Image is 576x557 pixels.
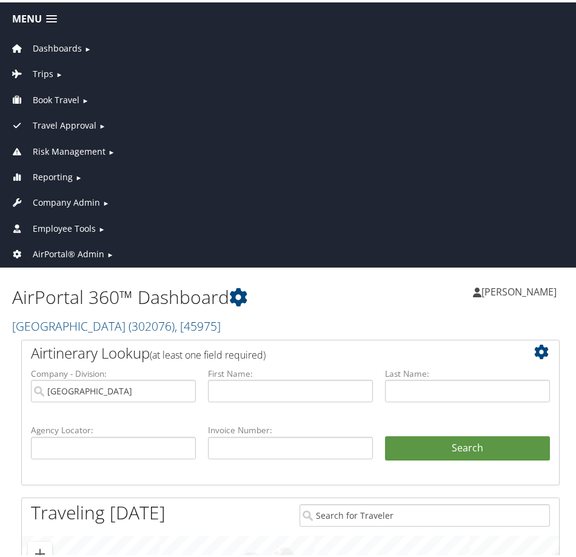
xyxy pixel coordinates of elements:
[12,11,42,22] span: Menu
[150,346,266,359] span: (at least one field required)
[33,194,100,207] span: Company Admin
[9,194,100,206] a: Company Admin
[473,271,569,308] a: [PERSON_NAME]
[75,170,82,180] span: ►
[9,169,73,180] a: Reporting
[33,220,96,233] span: Employee Tools
[31,422,196,434] label: Agency Locator:
[9,92,79,103] a: Book Travel
[33,65,53,78] span: Trips
[99,119,105,128] span: ►
[98,222,105,231] span: ►
[9,117,96,129] a: Travel Approval
[108,145,115,154] span: ►
[56,67,62,76] span: ►
[33,116,96,130] span: Travel Approval
[33,91,79,104] span: Book Travel
[31,340,505,361] h2: Airtinerary Lookup
[175,316,221,332] span: , [ 45975 ]
[33,39,82,53] span: Dashboards
[84,42,91,51] span: ►
[9,143,105,155] a: Risk Management
[385,365,550,377] label: Last Name:
[33,143,105,156] span: Risk Management
[31,498,166,523] h1: Traveling [DATE]
[107,248,113,257] span: ►
[31,365,196,377] label: Company - Division:
[33,245,104,258] span: AirPortal® Admin
[208,422,373,434] label: Invoice Number:
[300,502,550,524] input: Search for Traveler
[129,316,175,332] span: ( 302076 )
[9,40,82,52] a: Dashboards
[9,66,53,77] a: Trips
[481,283,557,296] span: [PERSON_NAME]
[208,365,373,377] label: First Name:
[385,434,550,458] button: Search
[9,246,104,257] a: AirPortal® Admin
[12,316,221,332] a: [GEOGRAPHIC_DATA]
[6,7,63,27] a: Menu
[12,282,290,308] h1: AirPortal 360™ Dashboard
[33,168,73,181] span: Reporting
[102,196,109,205] span: ►
[9,220,96,232] a: Employee Tools
[82,93,89,103] span: ►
